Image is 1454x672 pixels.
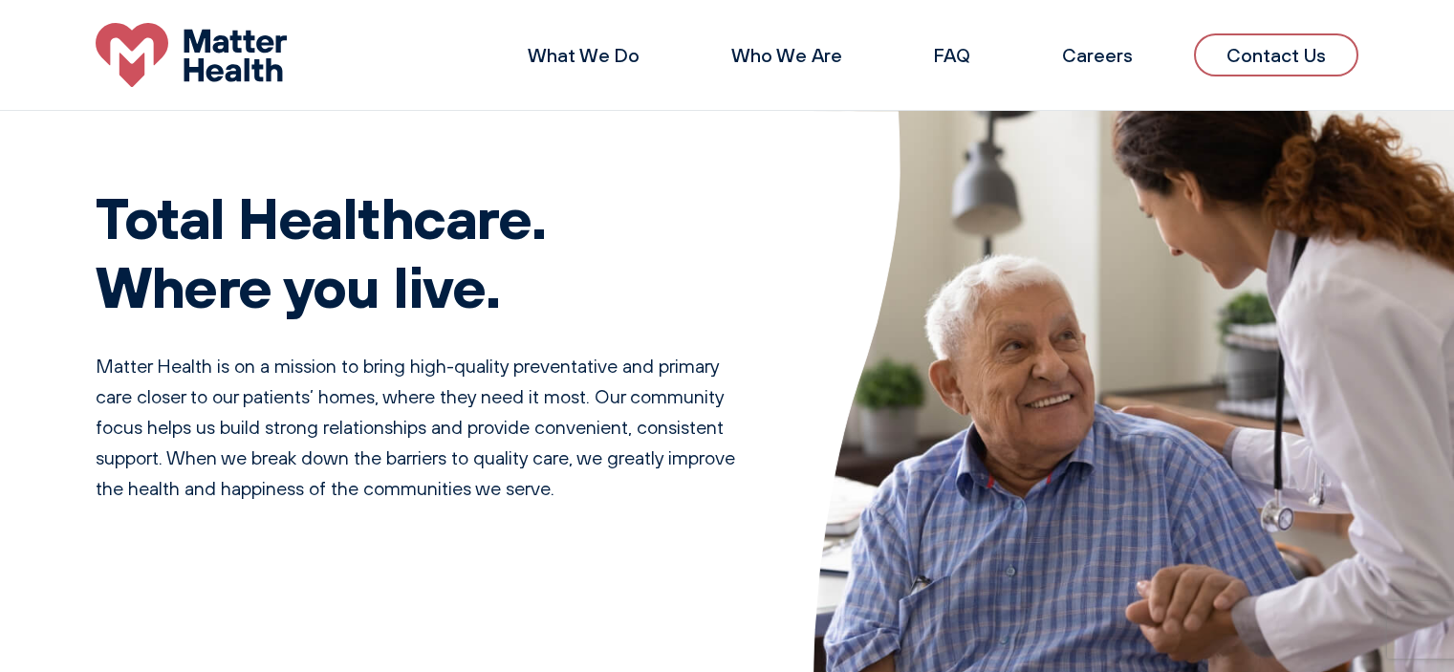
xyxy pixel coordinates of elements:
[96,183,737,320] h1: Total Healthcare. Where you live.
[528,43,640,67] a: What We Do
[1062,43,1133,67] a: Careers
[731,43,842,67] a: Who We Are
[96,351,737,504] p: Matter Health is on a mission to bring high-quality preventative and primary care closer to our p...
[934,43,970,67] a: FAQ
[1194,33,1358,76] a: Contact Us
